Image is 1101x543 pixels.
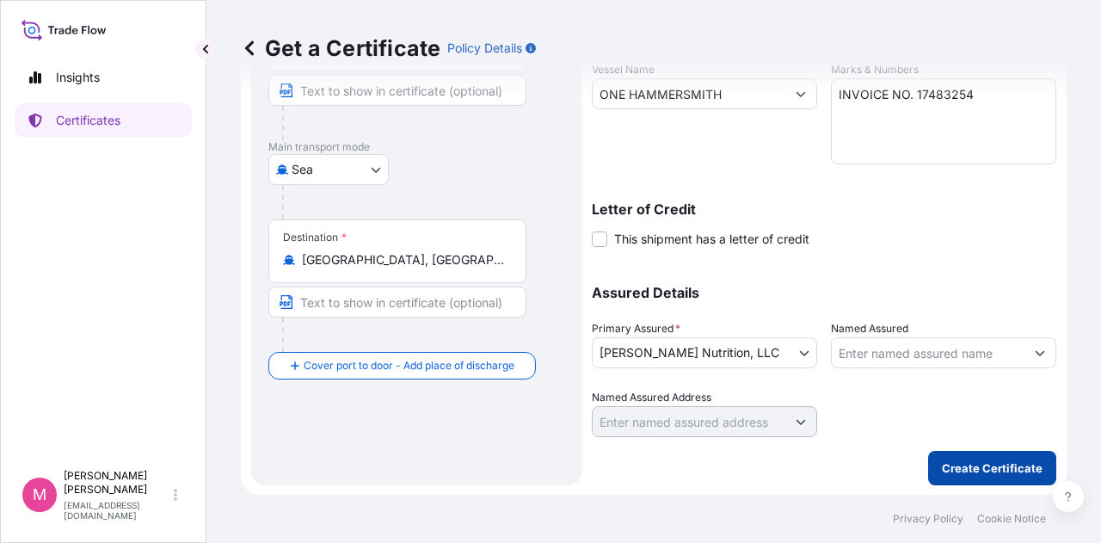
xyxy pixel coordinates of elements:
p: Policy Details [447,40,522,57]
div: Destination [283,231,347,244]
button: Create Certificate [928,451,1056,485]
span: Sea [292,161,313,178]
p: Insights [56,69,100,86]
input: Assured Name [832,337,1024,368]
input: Text to appear on certificate [268,287,526,318]
span: This shipment has a letter of credit [614,231,809,248]
p: [EMAIL_ADDRESS][DOMAIN_NAME] [64,500,170,521]
button: [PERSON_NAME] Nutrition, LLC [592,337,817,368]
a: Privacy Policy [893,512,963,526]
span: Cover port to door - Add place of discharge [304,357,514,374]
p: Letter of Credit [592,202,1056,216]
button: Show suggestions [1024,337,1055,368]
p: Get a Certificate [241,34,440,62]
a: Insights [15,60,192,95]
span: [PERSON_NAME] Nutrition, LLC [600,344,779,361]
p: Main transport mode [268,140,564,154]
button: Cover port to door - Add place of discharge [268,352,536,379]
p: [PERSON_NAME] [PERSON_NAME] [64,469,170,497]
button: Select transport [268,154,389,185]
button: Show suggestions [785,406,816,437]
span: Primary Assured [592,320,680,337]
a: Certificates [15,103,192,138]
p: Create Certificate [942,460,1043,477]
input: Named Assured Address [593,406,785,437]
a: Cookie Notice [977,512,1046,526]
p: Certificates [56,112,120,129]
span: M [33,486,46,503]
p: Assured Details [592,286,1056,299]
label: Named Assured [831,320,908,337]
label: Named Assured Address [592,389,711,406]
input: Destination [302,251,505,268]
